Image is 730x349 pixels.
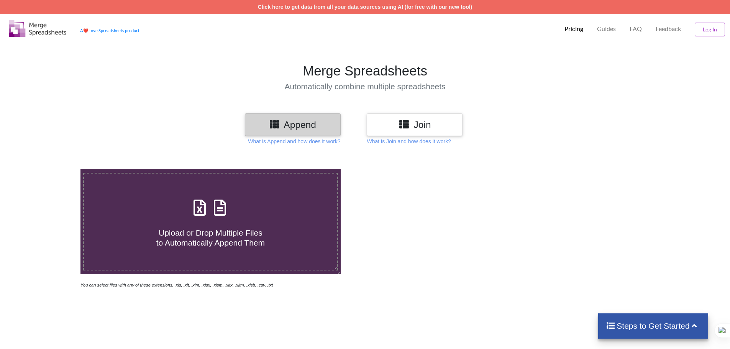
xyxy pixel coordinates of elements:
[80,28,139,33] a: AheartLove Spreadsheets product
[248,138,340,145] p: What is Append and how does it work?
[251,119,335,130] h3: Append
[367,138,451,145] p: What is Join and how does it work?
[564,25,583,33] p: Pricing
[9,20,66,37] img: Logo.png
[695,23,725,36] button: Log In
[80,283,273,287] i: You can select files with any of these extensions: .xls, .xlt, .xlm, .xlsx, .xlsm, .xltx, .xltm, ...
[156,228,265,247] span: Upload or Drop Multiple Files to Automatically Append Them
[372,119,457,130] h3: Join
[83,28,89,33] span: heart
[258,4,472,10] a: Click here to get data from all your data sources using AI (for free with our new tool)
[630,25,642,33] p: FAQ
[606,321,700,331] h4: Steps to Get Started
[597,25,616,33] p: Guides
[656,26,681,32] span: Feedback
